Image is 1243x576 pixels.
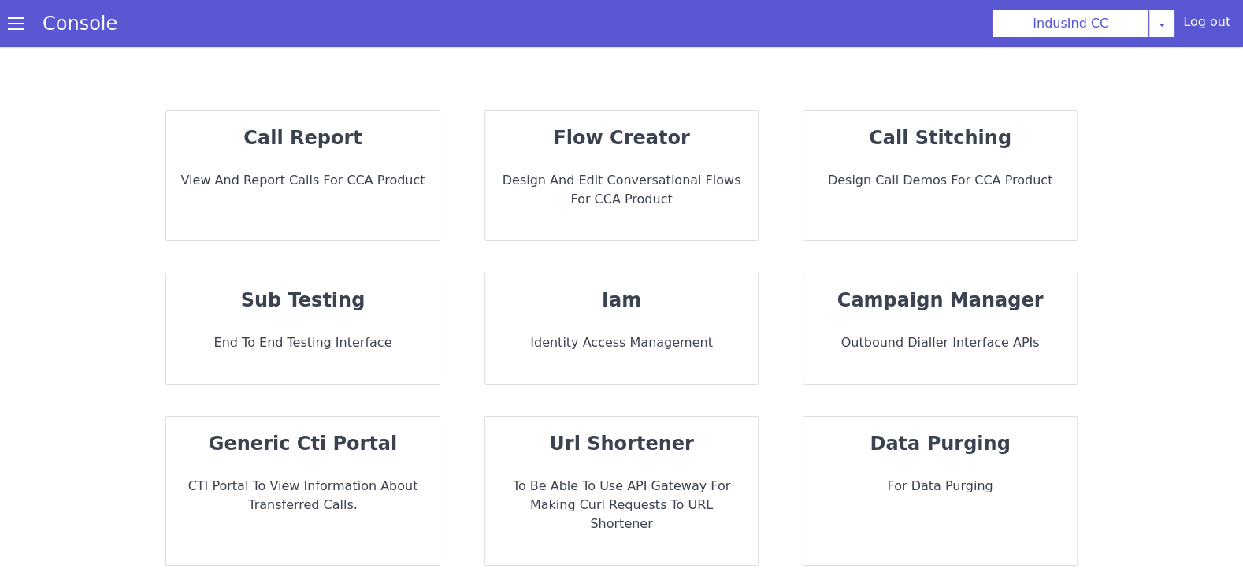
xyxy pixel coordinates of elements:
strong: sub testing [241,289,365,311]
p: View and report calls for CCA Product [179,171,427,190]
p: Design and Edit Conversational flows for CCA Product [498,171,746,209]
p: For data purging [816,477,1064,496]
strong: data purging [870,433,1010,455]
p: Identity Access Management [498,333,746,352]
strong: flow creator [553,127,689,149]
a: Console [24,13,136,35]
strong: call stitching [869,127,1011,149]
p: End to End Testing Interface [179,333,427,352]
p: Outbound dialler interface APIs [816,333,1064,352]
strong: url shortener [549,433,694,455]
strong: call report [243,127,362,149]
strong: generic cti portal [209,433,397,455]
p: To be able to use API Gateway for making curl requests to URL Shortener [498,477,746,533]
button: IndusInd CC [992,9,1149,38]
p: Design call demos for CCA Product [816,171,1064,190]
strong: iam [602,289,641,311]
p: CTI portal to view information about transferred Calls. [179,477,427,515]
strong: campaign manager [837,289,1044,311]
div: Log out [1183,13,1230,38]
